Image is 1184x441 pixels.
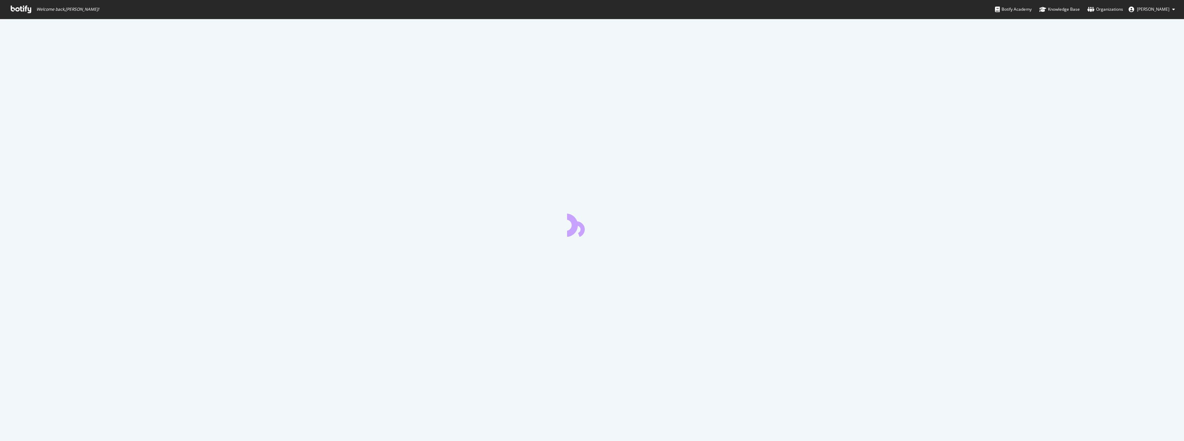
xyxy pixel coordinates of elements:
span: An Nguyen [1137,6,1169,12]
span: Welcome back, [PERSON_NAME] ! [36,7,99,12]
div: Organizations [1087,6,1123,13]
div: Botify Academy [995,6,1032,13]
button: [PERSON_NAME] [1123,4,1181,15]
div: Knowledge Base [1039,6,1080,13]
div: animation [567,212,617,237]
